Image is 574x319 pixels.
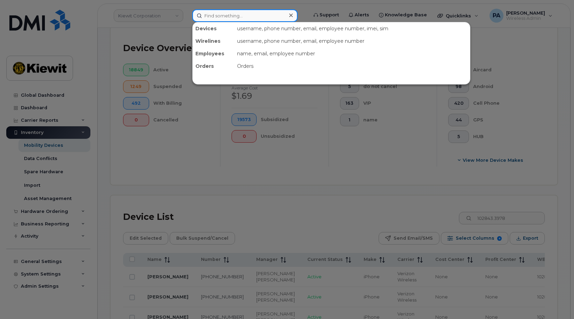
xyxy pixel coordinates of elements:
div: Orders [234,60,470,72]
div: username, phone number, email, employee number, imei, sim [234,22,470,35]
div: Wirelines [193,35,234,47]
div: Employees [193,47,234,60]
div: Orders [193,60,234,72]
input: Find something... [192,9,298,22]
div: Devices [193,22,234,35]
div: username, phone number, email, employee number [234,35,470,47]
div: name, email, employee number [234,47,470,60]
iframe: Messenger Launcher [544,289,569,314]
